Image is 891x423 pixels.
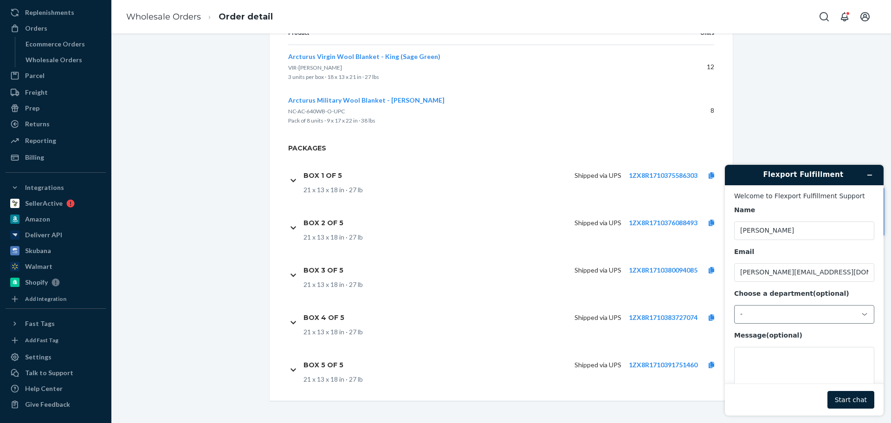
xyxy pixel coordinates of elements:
a: Ecommerce Orders [21,37,106,52]
a: 1ZX8R1710391751460 [629,361,697,369]
div: Shopify [25,278,48,287]
p: 8 [675,106,714,115]
div: Parcel [25,71,45,80]
div: Freight [25,88,48,97]
button: Open Search Box [815,7,833,26]
div: Walmart [25,262,52,271]
span: Arcturus Military Wool Blanket - [PERSON_NAME] [288,96,445,104]
p: Pack of 8 units · 9 x 17 x 22 in · 38 lbs [288,116,660,125]
div: Wholesale Orders [26,55,82,65]
a: Deliverr API [6,228,106,242]
a: Parcel [6,68,106,83]
div: Add Fast Tag [25,336,58,344]
a: 1ZX8R1710376088493 [629,219,697,227]
p: Shipped via UPS [575,218,621,228]
span: Arcturus Virgin Wool Blanket - King (Sage Green) [288,52,440,60]
div: Give Feedback [25,400,70,409]
div: Fast Tags [25,319,55,328]
button: Arcturus Virgin Wool Blanket - King (Sage Green) [288,52,440,61]
div: Replenishments [25,8,74,17]
div: Settings [25,352,52,362]
span: VIR-[PERSON_NAME] [288,64,342,71]
a: Settings [6,350,106,364]
p: Shipped via UPS [575,313,621,322]
a: SellerActive [6,196,106,211]
div: Add Integration [25,295,66,303]
button: Integrations [6,180,106,195]
h1: Box 2 of 5 [303,219,343,227]
a: Order detail [219,12,273,22]
h1: Box 1 of 5 [303,171,342,180]
div: Amazon [25,215,50,224]
iframe: Find more information here [717,157,891,423]
div: 21 x 13 x 18 in · 27 lb [303,280,725,289]
a: Add Integration [6,293,106,305]
div: Skubana [25,246,51,255]
button: Open notifications [835,7,854,26]
h1: Box 3 of 5 [303,266,343,274]
h1: Box 5 of 5 [303,361,343,369]
div: Integrations [25,183,64,192]
a: Walmart [6,259,106,274]
a: Prep [6,101,106,116]
div: Billing [25,153,44,162]
a: Orders [6,21,106,36]
div: Deliverr API [25,230,62,240]
button: Give Feedback [6,397,106,412]
a: Billing [6,150,106,165]
div: 21 x 13 x 18 in · 27 lb [303,375,725,384]
button: Fast Tags [6,316,106,331]
a: Amazon [6,212,106,227]
a: Replenishments [6,5,106,20]
p: 3 units per box · 18 x 13 x 21 in · 27 lbs [288,72,660,82]
div: 21 x 13 x 18 in · 27 lb [303,233,725,242]
a: 1ZX8R1710383727074 [629,313,697,321]
p: 12 [675,62,714,72]
div: 21 x 13 x 18 in · 27 lb [303,185,725,195]
span: NC-AC-640WB-O-UPC [288,108,345,115]
div: Help Center [25,384,63,393]
a: Shopify [6,275,106,290]
button: Talk to Support [6,365,106,380]
a: Skubana [6,243,106,258]
div: Returns [25,119,50,129]
a: Add Fast Tag [6,335,106,346]
ol: breadcrumbs [119,3,280,31]
button: Open account menu [856,7,874,26]
h2: Packages [270,143,733,160]
div: Prep [25,104,39,113]
div: 21 x 13 x 18 in · 27 lb [303,327,725,337]
div: Orders [25,24,47,33]
a: Wholesale Orders [126,12,201,22]
p: Shipped via UPS [575,266,621,275]
a: Help Center [6,381,106,396]
a: 1ZX8R1710375586303 [629,171,697,179]
a: Freight [6,85,106,100]
div: Reporting [25,136,56,145]
div: SellerActive [25,199,63,208]
p: Shipped via UPS [575,360,621,370]
a: Reporting [6,133,106,148]
span: Chat [20,7,39,15]
a: 1ZX8R1710380094085 [629,266,697,274]
div: Talk to Support [25,368,73,377]
button: Arcturus Military Wool Blanket - [PERSON_NAME] [288,96,445,105]
a: Returns [6,117,106,131]
a: Wholesale Orders [21,52,106,67]
h1: Box 4 of 5 [303,313,344,322]
div: Ecommerce Orders [26,39,85,49]
p: Shipped via UPS [575,171,621,180]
